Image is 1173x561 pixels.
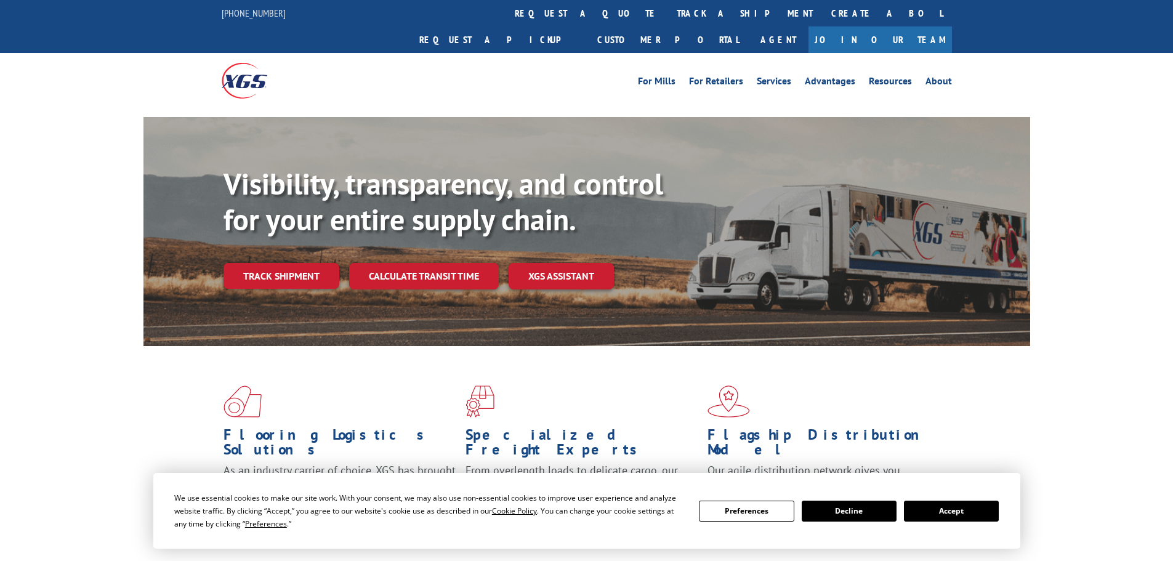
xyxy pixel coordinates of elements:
[808,26,952,53] a: Join Our Team
[588,26,748,53] a: Customer Portal
[748,26,808,53] a: Agent
[224,463,456,507] span: As an industry carrier of choice, XGS has brought innovation and dedication to flooring logistics...
[925,76,952,90] a: About
[802,501,897,522] button: Decline
[707,385,750,418] img: xgs-icon-flagship-distribution-model-red
[638,76,675,90] a: For Mills
[224,427,456,463] h1: Flooring Logistics Solutions
[224,263,339,289] a: Track shipment
[222,7,286,19] a: [PHONE_NUMBER]
[224,385,262,418] img: xgs-icon-total-supply-chain-intelligence-red
[466,427,698,463] h1: Specialized Freight Experts
[466,385,494,418] img: xgs-icon-focused-on-flooring-red
[245,519,287,529] span: Preferences
[174,491,684,530] div: We use essential cookies to make our site work. With your consent, we may also use non-essential ...
[153,473,1020,549] div: Cookie Consent Prompt
[707,463,934,492] span: Our agile distribution network gives you nationwide inventory management on demand.
[805,76,855,90] a: Advantages
[509,263,614,289] a: XGS ASSISTANT
[410,26,588,53] a: Request a pickup
[757,76,791,90] a: Services
[224,164,663,238] b: Visibility, transparency, and control for your entire supply chain.
[349,263,499,289] a: Calculate transit time
[707,427,940,463] h1: Flagship Distribution Model
[904,501,999,522] button: Accept
[699,501,794,522] button: Preferences
[466,463,698,518] p: From overlength loads to delicate cargo, our experienced staff knows the best way to move your fr...
[869,76,912,90] a: Resources
[689,76,743,90] a: For Retailers
[492,506,537,516] span: Cookie Policy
